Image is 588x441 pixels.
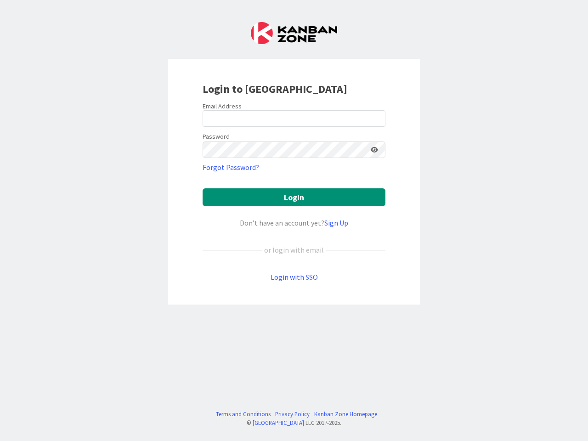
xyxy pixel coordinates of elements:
a: Terms and Conditions [216,410,271,418]
div: Don’t have an account yet? [203,217,385,228]
button: Login [203,188,385,206]
a: Sign Up [324,218,348,227]
a: Login with SSO [271,272,318,282]
img: Kanban Zone [251,22,337,44]
b: Login to [GEOGRAPHIC_DATA] [203,82,347,96]
a: Forgot Password? [203,162,259,173]
div: or login with email [262,244,326,255]
label: Email Address [203,102,242,110]
a: [GEOGRAPHIC_DATA] [253,419,304,426]
div: © LLC 2017- 2025 . [211,418,377,427]
label: Password [203,132,230,141]
a: Kanban Zone Homepage [314,410,377,418]
a: Privacy Policy [275,410,310,418]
